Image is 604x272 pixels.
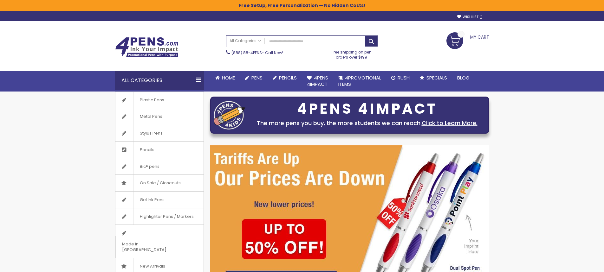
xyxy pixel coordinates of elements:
span: Stylus Pens [133,125,169,142]
a: On Sale / Closeouts [115,175,204,191]
a: Pencils [115,142,204,158]
a: 4PROMOTIONALITEMS [333,71,386,92]
a: Pens [240,71,268,85]
span: Metal Pens [133,108,169,125]
span: Gel Ink Pens [133,192,171,208]
a: Rush [386,71,415,85]
a: Stylus Pens [115,125,204,142]
span: Blog [457,74,470,81]
span: Made in [GEOGRAPHIC_DATA] [115,236,188,258]
span: Rush [398,74,410,81]
span: All Categories [230,38,261,43]
a: Gel Ink Pens [115,192,204,208]
a: Pencils [268,71,302,85]
img: 4Pens Custom Pens and Promotional Products [115,37,179,57]
span: Plastic Pens [133,92,171,108]
a: Made in [GEOGRAPHIC_DATA] [115,225,204,258]
a: Home [210,71,240,85]
span: Pencils [133,142,161,158]
a: All Categories [226,36,264,46]
a: 4Pens4impact [302,71,333,92]
div: All Categories [115,71,204,90]
span: 4Pens 4impact [307,74,328,87]
span: Pens [251,74,263,81]
a: (888) 88-4PENS [231,50,262,55]
a: Click to Learn More. [422,119,477,127]
a: Wishlist [457,15,483,19]
a: Plastic Pens [115,92,204,108]
div: The more pens you buy, the more students we can reach. [249,119,486,128]
span: Pencils [279,74,297,81]
span: On Sale / Closeouts [133,175,187,191]
span: Bic® pens [133,158,166,175]
img: four_pen_logo.png [214,101,245,130]
a: Metal Pens [115,108,204,125]
span: 4PROMOTIONAL ITEMS [338,74,381,87]
div: 4PENS 4IMPACT [249,102,486,116]
span: - Call Now! [231,50,283,55]
a: Blog [452,71,475,85]
a: Highlighter Pens / Markers [115,208,204,225]
span: Home [222,74,235,81]
a: Specials [415,71,452,85]
span: Specials [426,74,447,81]
span: Highlighter Pens / Markers [133,208,200,225]
div: Free shipping on pen orders over $199 [325,47,378,60]
a: Bic® pens [115,158,204,175]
